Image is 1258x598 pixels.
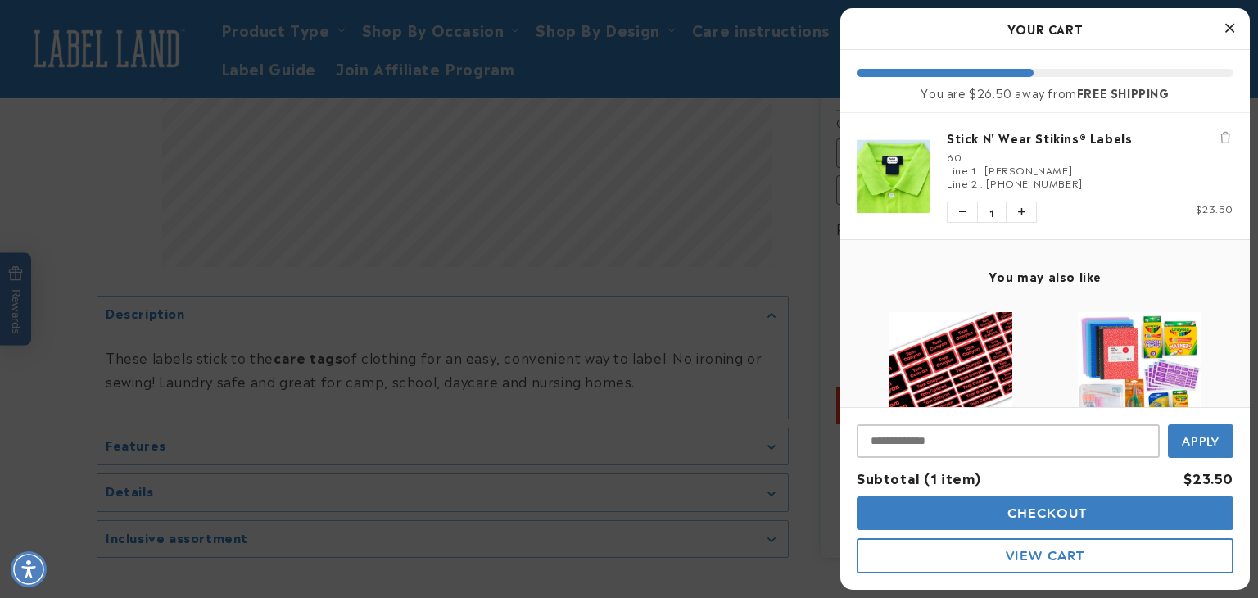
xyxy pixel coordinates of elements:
input: Input Discount [857,424,1160,458]
span: View Cart [1006,548,1084,564]
button: cart [857,496,1233,530]
div: Accessibility Menu [11,551,47,587]
a: Stick N' Wear Stikins® Labels [947,129,1233,146]
span: [PHONE_NUMBER] [986,175,1082,190]
button: Decrease quantity of Stick N' Wear Stikins® Labels [948,202,977,222]
div: product [1045,296,1233,583]
img: Stick N' Wear Stikins® Labels [857,139,930,213]
img: Assorted Name Labels - Label Land [889,312,1012,435]
div: You are $26.50 away from [857,85,1233,100]
li: product [857,113,1233,239]
button: cart [857,538,1233,573]
span: Line 2 [947,175,978,190]
span: [PERSON_NAME] [984,162,1072,177]
div: product [857,296,1045,583]
div: 60 [947,150,1233,163]
b: FREE SHIPPING [1077,84,1170,101]
button: Remove Stick N' Wear Stikins® Labels [1217,129,1233,146]
button: Apply [1168,424,1233,458]
h2: Your Cart [857,16,1233,41]
span: $23.50 [1196,201,1233,215]
span: Line 1 [947,162,976,177]
span: Checkout [1003,505,1088,521]
span: Subtotal (1 item) [857,468,980,487]
div: $23.50 [1183,466,1233,490]
span: 1 [977,202,1007,222]
h4: You may also like [857,269,1233,283]
button: Increase quantity of Stick N' Wear Stikins® Labels [1007,202,1036,222]
span: : [979,162,982,177]
span: : [980,175,984,190]
img: View The Get-Set-for-School Kit [1078,312,1201,435]
span: Apply [1182,434,1220,449]
button: Close Cart [1217,16,1242,41]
